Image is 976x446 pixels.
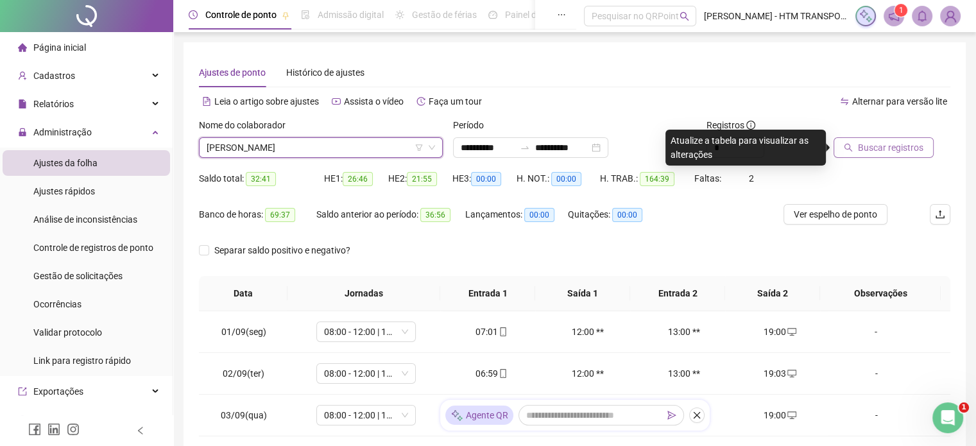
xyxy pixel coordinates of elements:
span: Página inicial [33,42,86,53]
th: Saída 2 [725,276,820,311]
span: 01/09(seg) [221,327,266,337]
div: - [838,325,914,339]
th: Observações [820,276,941,311]
span: Registros [706,118,755,132]
sup: 1 [895,4,907,17]
span: Ocorrências [33,299,81,309]
span: Assista o vídeo [344,96,404,107]
div: 07:01 [454,325,529,339]
img: sparkle-icon.fc2bf0ac1784a2077858766a79e2daf3.svg [450,409,463,422]
div: 06:59 [454,366,529,381]
span: lock [18,128,27,137]
span: ROBERT PRADO DE SOUZA [207,138,435,157]
div: Lançamentos: [465,207,568,222]
span: file [18,99,27,108]
span: mobile [497,327,508,336]
span: 26:46 [343,172,373,186]
span: 00:00 [612,208,642,222]
span: desktop [786,327,796,336]
span: 36:56 [420,208,450,222]
div: HE 3: [452,171,517,186]
span: 00:00 [524,208,554,222]
span: desktop [786,369,796,378]
span: [PERSON_NAME] - HTM TRANSPORTES DE CARGAS E MUDANCAS LTDA [704,9,848,23]
span: Ajustes de ponto [199,67,266,78]
span: 2 [749,173,754,184]
span: dashboard [488,10,497,19]
span: desktop [786,411,796,420]
span: Cadastros [33,71,75,81]
div: Saldo anterior ao período: [316,207,465,222]
span: Exportações [33,386,83,397]
span: Separar saldo positivo e negativo? [209,243,355,257]
span: 21:55 [407,172,437,186]
div: - [838,366,914,381]
span: Gestão de férias [412,10,477,20]
span: Validar protocolo [33,327,102,338]
th: Jornadas [287,276,440,311]
span: Integrações [33,415,81,425]
span: 1 [899,6,903,15]
span: Faltas: [694,173,723,184]
span: filter [415,144,423,151]
button: Ver espelho de ponto [783,204,887,225]
span: Administração [33,127,92,137]
span: Histórico de ajustes [286,67,364,78]
label: Nome do colaborador [199,118,294,132]
th: Entrada 2 [630,276,725,311]
span: search [844,143,853,152]
span: sun [395,10,404,19]
span: swap-right [520,142,530,153]
span: 08:00 - 12:00 | 13:00 - 18:00 [324,364,408,383]
span: Análise de inconsistências [33,214,137,225]
div: - [838,408,914,422]
img: sparkle-icon.fc2bf0ac1784a2077858766a79e2daf3.svg [859,9,873,23]
iframe: Intercom live chat [932,402,963,433]
label: Período [453,118,492,132]
span: 03/09(qua) [221,410,267,420]
div: Quitações: [568,207,662,222]
span: Ver espelho de ponto [794,207,877,221]
span: Controle de ponto [205,10,277,20]
div: Agente QR [445,406,513,425]
span: Faça um tour [429,96,482,107]
div: H. NOT.: [517,171,600,186]
span: Alternar para versão lite [852,96,947,107]
span: Observações [830,286,930,300]
span: clock-circle [189,10,198,19]
span: Relatórios [33,99,74,109]
span: 1 [959,402,969,413]
th: Saída 1 [535,276,630,311]
div: 19:03 [742,366,818,381]
span: file-done [301,10,310,19]
span: close [692,411,701,420]
span: ellipsis [557,10,566,19]
div: Banco de horas: [199,207,316,222]
span: 08:00 - 12:00 | 13:00 - 18:00 [324,406,408,425]
th: Entrada 1 [440,276,535,311]
span: youtube [332,97,341,106]
span: to [520,142,530,153]
span: instagram [67,423,80,436]
span: mobile [497,369,508,378]
span: swap [840,97,849,106]
span: upload [935,209,945,219]
span: 08:00 - 12:00 | 13:00 - 18:00 [324,322,408,341]
span: Ajustes da folha [33,158,98,168]
span: Leia o artigo sobre ajustes [214,96,319,107]
span: 02/09(ter) [223,368,264,379]
span: search [680,12,689,21]
div: Atualize a tabela para visualizar as alterações [665,130,826,166]
span: 69:37 [265,208,295,222]
span: 32:41 [246,172,276,186]
span: facebook [28,423,41,436]
span: info-circle [746,121,755,130]
span: Gestão de solicitações [33,271,123,281]
span: notification [888,10,900,22]
span: home [18,43,27,52]
span: left [136,426,145,435]
span: 164:39 [640,172,674,186]
div: 19:00 [742,408,818,422]
span: export [18,387,27,396]
div: Saldo total: [199,171,324,186]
